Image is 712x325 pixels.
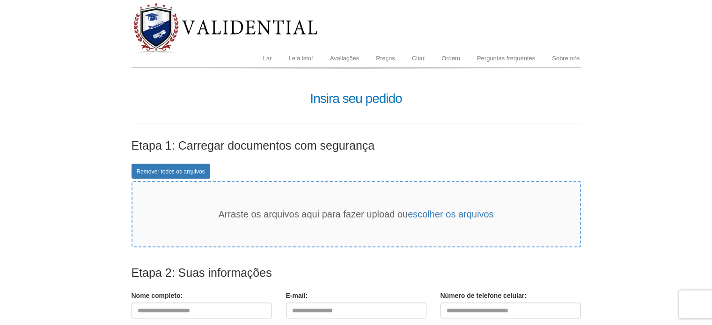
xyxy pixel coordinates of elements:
[543,50,588,67] a: Sobre nós
[376,55,395,62] font: Preços
[255,50,280,67] a: Lar
[469,50,543,67] a: Perguntas frequentes
[263,55,272,62] font: Lar
[132,266,272,279] font: Etapa 2: Suas informações
[218,209,408,219] font: Arraste os arquivos aqui para fazer upload ou
[310,91,402,106] font: Insira seu pedido
[408,209,493,219] a: escolher os arquivos
[280,50,322,67] a: Leia isto!
[132,164,210,178] a: Remover todos os arquivos
[330,55,360,62] font: Avaliações
[137,168,205,175] font: Remover todos os arquivos
[412,55,425,62] font: Citar
[441,55,460,62] font: Ordem
[552,55,580,62] font: Sobre nós
[367,50,403,67] a: Preços
[477,55,535,62] font: Perguntas frequentes
[440,292,527,299] font: Número de telefone celular:
[132,2,319,53] img: Serviço de Avaliação de Diplomas
[286,292,308,299] font: E-mail:
[289,55,313,62] font: Leia isto!
[322,50,368,67] a: Avaliações
[132,139,375,152] font: Etapa 1: Carregar documentos com segurança
[433,50,469,67] a: Ordem
[404,50,433,67] a: Citar
[132,292,183,299] font: Nome completo:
